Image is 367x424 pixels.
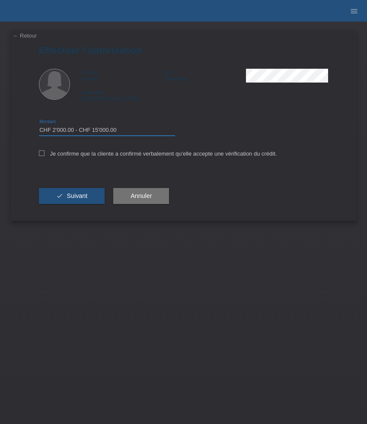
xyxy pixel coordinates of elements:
[82,89,164,102] div: [GEOGRAPHIC_DATA]
[82,69,164,82] div: Nushe
[56,192,63,199] i: check
[113,188,169,204] button: Annuler
[13,32,37,39] a: ← Retour
[39,150,277,157] label: Je confirme que la cliente a confirmé verbalement qu'elle accepte une vérification du crédit.
[67,192,87,199] span: Suivant
[350,7,358,16] i: menu
[164,70,174,75] span: Nom
[82,90,105,95] span: Nationalité
[131,192,152,199] span: Annuler
[164,69,246,82] div: Selmonaj
[82,70,99,75] span: Prénom
[345,8,363,13] a: menu
[39,188,105,204] button: check Suivant
[39,45,329,56] h1: Effectuer l’autorisation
